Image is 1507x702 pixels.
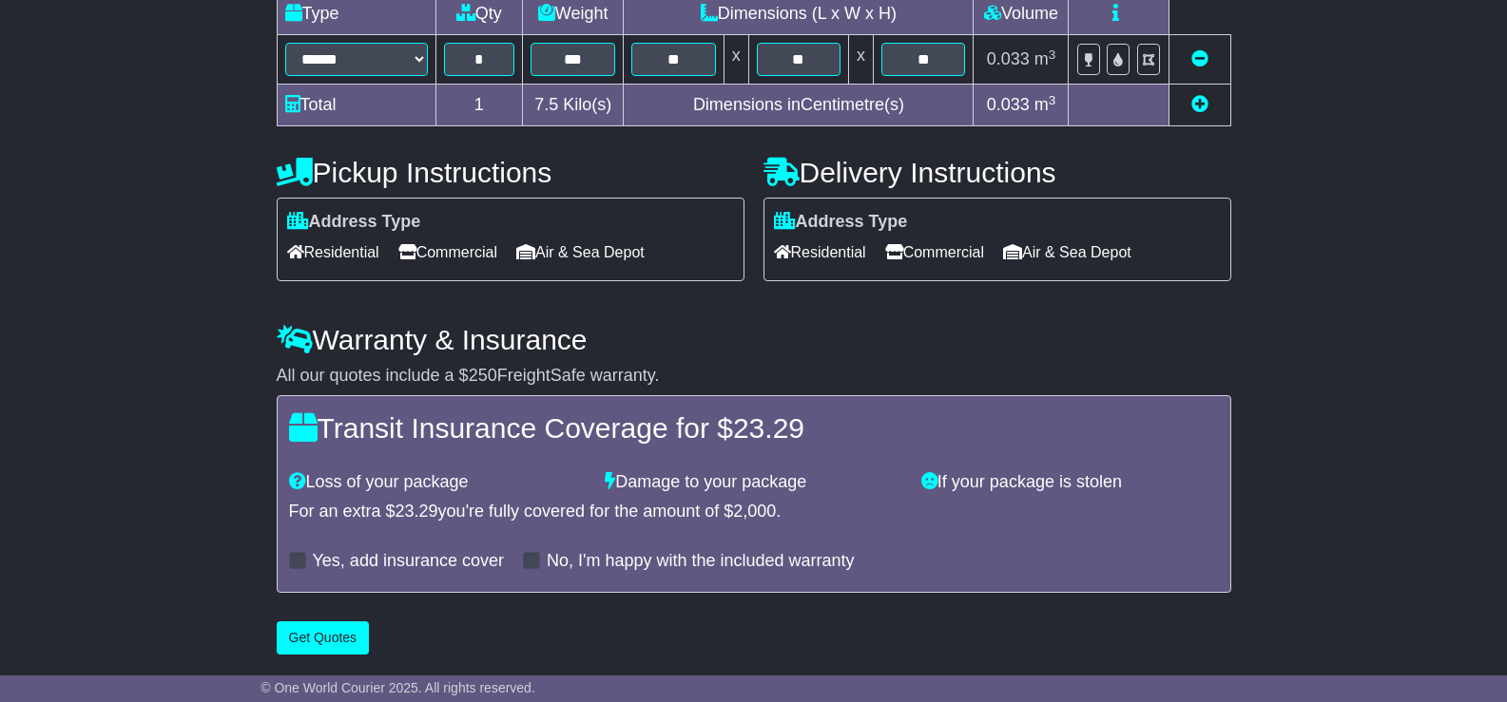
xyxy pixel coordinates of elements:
button: Get Quotes [277,621,370,655]
div: Damage to your package [595,472,912,493]
td: Kilo(s) [523,85,624,126]
h4: Delivery Instructions [763,157,1231,188]
h4: Transit Insurance Coverage for $ [289,412,1219,444]
span: Air & Sea Depot [1003,237,1131,267]
a: Add new item [1191,95,1208,114]
span: 0.033 [987,49,1030,68]
span: Residential [287,237,379,267]
span: Commercial [398,237,497,267]
span: 250 [469,366,497,385]
span: 0.033 [987,95,1030,114]
span: Commercial [885,237,984,267]
label: Yes, add insurance cover [313,551,504,572]
span: 23.29 [396,502,438,521]
h4: Warranty & Insurance [277,324,1231,355]
label: No, I'm happy with the included warranty [547,551,855,572]
td: Dimensions in Centimetre(s) [624,85,974,126]
label: Address Type [774,212,908,233]
sup: 3 [1049,93,1056,107]
span: m [1034,95,1056,114]
sup: 3 [1049,47,1056,62]
a: Remove this item [1191,49,1208,68]
h4: Pickup Instructions [277,157,744,188]
span: © One World Courier 2025. All rights reserved. [261,680,535,695]
td: x [724,35,748,85]
div: If your package is stolen [912,472,1228,493]
span: m [1034,49,1056,68]
span: Residential [774,237,866,267]
td: 1 [435,85,523,126]
div: Loss of your package [280,472,596,493]
span: 23.29 [733,412,804,444]
div: All our quotes include a $ FreightSafe warranty. [277,366,1231,387]
span: 7.5 [534,95,558,114]
span: 2,000 [733,502,776,521]
td: x [849,35,874,85]
label: Address Type [287,212,421,233]
div: For an extra $ you're fully covered for the amount of $ . [289,502,1219,522]
td: Total [277,85,435,126]
span: Air & Sea Depot [516,237,645,267]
